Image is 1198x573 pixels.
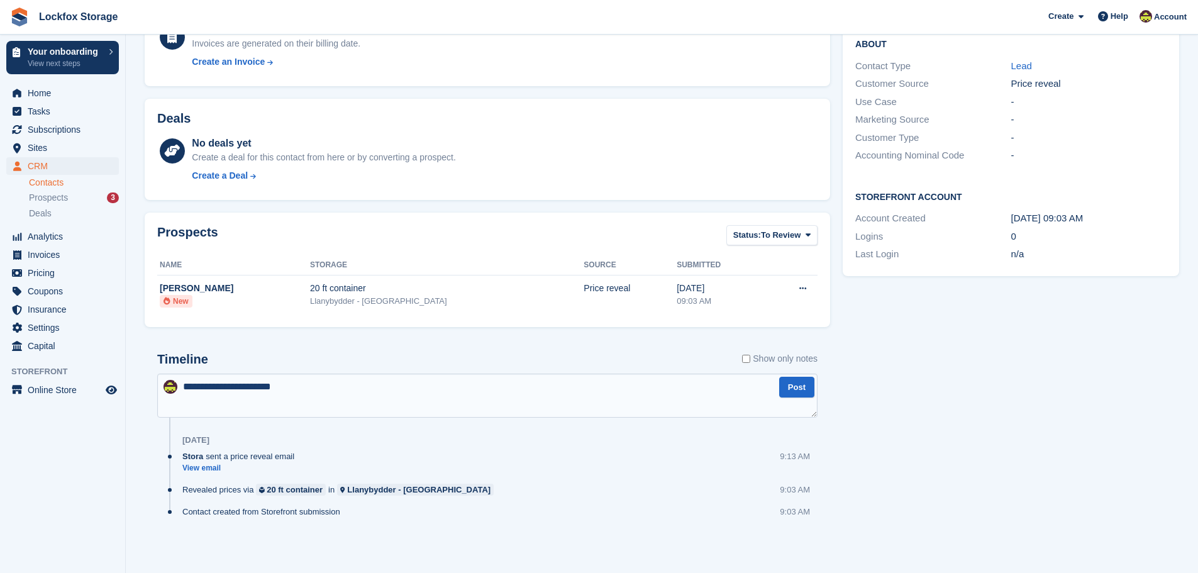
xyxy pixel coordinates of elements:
[761,229,801,242] span: To Review
[182,450,203,462] span: Stora
[192,169,455,182] a: Create a Deal
[855,77,1011,91] div: Customer Source
[1154,11,1187,23] span: Account
[855,190,1167,203] h2: Storefront Account
[28,319,103,337] span: Settings
[347,484,491,496] div: Llanybydder - [GEOGRAPHIC_DATA]
[182,506,347,518] div: Contact created from Storefront submission
[6,103,119,120] a: menu
[164,380,177,394] img: Dan Shepherd
[11,365,125,378] span: Storefront
[267,484,323,496] div: 20 ft container
[182,463,301,474] a: View email
[6,139,119,157] a: menu
[6,84,119,102] a: menu
[584,282,677,295] div: Price reveal
[29,207,119,220] a: Deals
[28,264,103,282] span: Pricing
[780,450,810,462] div: 9:13 AM
[192,37,360,50] div: Invoices are generated on their billing date.
[6,157,119,175] a: menu
[780,484,810,496] div: 9:03 AM
[157,255,310,275] th: Name
[28,121,103,138] span: Subscriptions
[742,352,750,365] input: Show only notes
[28,84,103,102] span: Home
[28,301,103,318] span: Insurance
[726,225,818,246] button: Status: To Review
[6,246,119,264] a: menu
[855,211,1011,226] div: Account Created
[6,381,119,399] a: menu
[28,157,103,175] span: CRM
[310,282,584,295] div: 20 ft container
[28,103,103,120] span: Tasks
[256,484,326,496] a: 20 ft container
[677,282,765,295] div: [DATE]
[28,246,103,264] span: Invoices
[677,295,765,308] div: 09:03 AM
[157,111,191,126] h2: Deals
[104,382,119,398] a: Preview store
[29,208,52,220] span: Deals
[855,59,1011,74] div: Contact Type
[28,337,103,355] span: Capital
[192,55,360,69] a: Create an Invoice
[192,169,248,182] div: Create a Deal
[855,131,1011,145] div: Customer Type
[1011,95,1167,109] div: -
[1011,131,1167,145] div: -
[677,255,765,275] th: Submitted
[742,352,818,365] label: Show only notes
[6,319,119,337] a: menu
[855,230,1011,244] div: Logins
[28,58,103,69] p: View next steps
[855,95,1011,109] div: Use Case
[182,435,209,445] div: [DATE]
[1011,77,1167,91] div: Price reveal
[157,225,218,248] h2: Prospects
[6,301,119,318] a: menu
[160,282,310,295] div: [PERSON_NAME]
[6,282,119,300] a: menu
[6,121,119,138] a: menu
[107,192,119,203] div: 3
[182,450,301,462] div: sent a price reveal email
[6,228,119,245] a: menu
[780,506,810,518] div: 9:03 AM
[337,484,494,496] a: Llanybydder - [GEOGRAPHIC_DATA]
[29,177,119,189] a: Contacts
[192,151,455,164] div: Create a deal for this contact from here or by converting a prospect.
[1011,230,1167,244] div: 0
[1011,148,1167,163] div: -
[1011,247,1167,262] div: n/a
[28,47,103,56] p: Your onboarding
[310,255,584,275] th: Storage
[28,228,103,245] span: Analytics
[10,8,29,26] img: stora-icon-8386f47178a22dfd0bd8f6a31ec36ba5ce8667c1dd55bd0f319d3a0aa187defe.svg
[1011,211,1167,226] div: [DATE] 09:03 AM
[779,377,814,398] button: Post
[855,247,1011,262] div: Last Login
[192,136,455,151] div: No deals yet
[1048,10,1073,23] span: Create
[28,381,103,399] span: Online Store
[1140,10,1152,23] img: Dan Shepherd
[1011,113,1167,127] div: -
[28,282,103,300] span: Coupons
[157,352,208,367] h2: Timeline
[160,295,192,308] li: New
[6,264,119,282] a: menu
[29,191,119,204] a: Prospects 3
[192,55,265,69] div: Create an Invoice
[6,41,119,74] a: Your onboarding View next steps
[855,37,1167,50] h2: About
[1111,10,1128,23] span: Help
[29,192,68,204] span: Prospects
[34,6,123,27] a: Lockfox Storage
[855,148,1011,163] div: Accounting Nominal Code
[733,229,761,242] span: Status:
[6,337,119,355] a: menu
[310,295,584,308] div: Llanybydder - [GEOGRAPHIC_DATA]
[182,484,500,496] div: Revealed prices via in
